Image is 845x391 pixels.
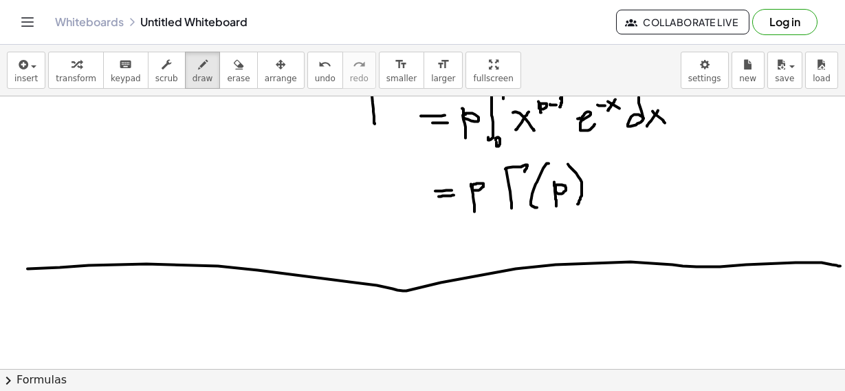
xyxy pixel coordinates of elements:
i: format_size [437,56,450,73]
span: save [775,74,794,83]
i: redo [353,56,366,73]
i: undo [318,56,331,73]
span: draw [193,74,213,83]
button: new [732,52,765,89]
span: fullscreen [473,74,513,83]
button: load [805,52,838,89]
span: keypad [111,74,141,83]
span: erase [227,74,250,83]
span: undo [315,74,336,83]
button: keyboardkeypad [103,52,149,89]
span: insert [14,74,38,83]
button: scrub [148,52,186,89]
button: arrange [257,52,305,89]
button: erase [219,52,257,89]
span: load [813,74,831,83]
span: scrub [155,74,178,83]
button: save [767,52,802,89]
span: Collaborate Live [628,16,738,28]
button: format_sizelarger [424,52,463,89]
button: Log in [752,9,817,35]
span: larger [431,74,455,83]
button: insert [7,52,45,89]
span: smaller [386,74,417,83]
a: Whiteboards [55,15,124,29]
button: transform [48,52,104,89]
button: settings [681,52,729,89]
span: new [739,74,756,83]
i: keyboard [119,56,132,73]
button: undoundo [307,52,343,89]
button: format_sizesmaller [379,52,424,89]
span: transform [56,74,96,83]
button: fullscreen [465,52,520,89]
button: redoredo [342,52,376,89]
span: settings [688,74,721,83]
button: Toggle navigation [17,11,39,33]
span: redo [350,74,369,83]
button: Collaborate Live [616,10,749,34]
button: draw [185,52,221,89]
span: arrange [265,74,297,83]
i: format_size [395,56,408,73]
